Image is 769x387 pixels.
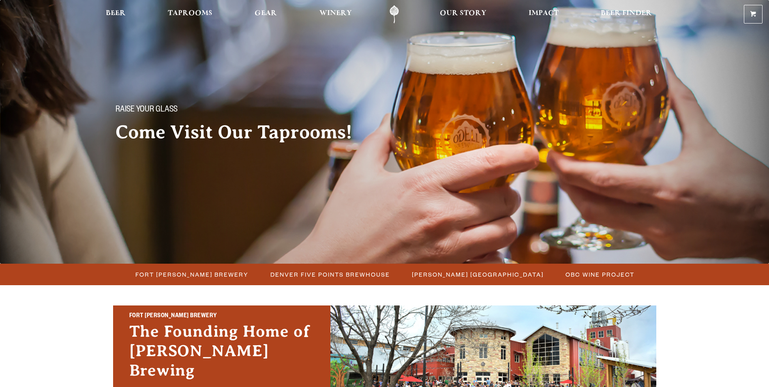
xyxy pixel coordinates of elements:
[168,10,212,17] span: Taprooms
[116,105,178,116] span: Raise your glass
[129,311,314,322] h2: Fort [PERSON_NAME] Brewery
[116,122,368,142] h2: Come Visit Our Taprooms!
[529,10,559,17] span: Impact
[319,10,352,17] span: Winery
[101,5,131,24] a: Beer
[523,5,564,24] a: Impact
[566,269,634,280] span: OBC Wine Project
[131,269,253,280] a: Fort [PERSON_NAME] Brewery
[255,10,277,17] span: Gear
[601,10,652,17] span: Beer Finder
[435,5,492,24] a: Our Story
[412,269,544,280] span: [PERSON_NAME] [GEOGRAPHIC_DATA]
[270,269,390,280] span: Denver Five Points Brewhouse
[163,5,218,24] a: Taprooms
[561,269,638,280] a: OBC Wine Project
[595,5,657,24] a: Beer Finder
[135,269,248,280] span: Fort [PERSON_NAME] Brewery
[249,5,282,24] a: Gear
[379,5,409,24] a: Odell Home
[407,269,548,280] a: [PERSON_NAME] [GEOGRAPHIC_DATA]
[314,5,357,24] a: Winery
[440,10,486,17] span: Our Story
[106,10,126,17] span: Beer
[266,269,394,280] a: Denver Five Points Brewhouse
